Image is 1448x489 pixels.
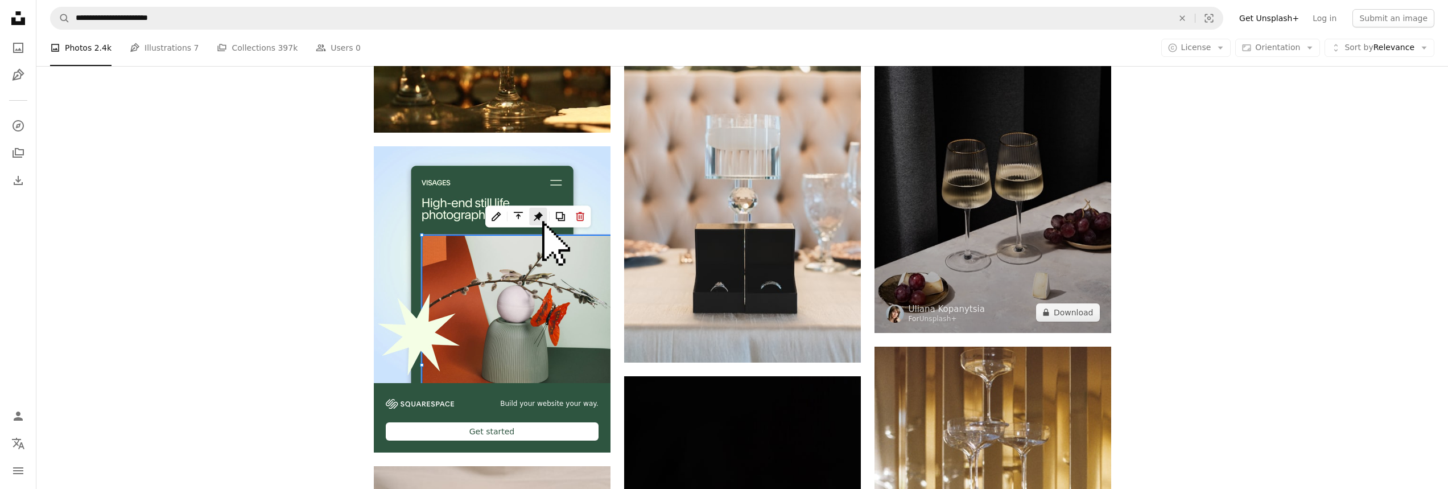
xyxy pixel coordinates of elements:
div: Get started [386,422,599,441]
button: Clear [1170,7,1195,29]
span: Sort by [1344,43,1373,52]
img: A table with a white table cloth and a light up sign [624,7,861,363]
a: Home — Unsplash [7,7,30,32]
button: Orientation [1235,39,1320,57]
div: For [909,315,985,324]
a: Illustrations [7,64,30,87]
span: Build your website your way. [500,399,598,409]
img: file-1606177908946-d1eed1cbe4f5image [386,399,454,409]
button: Language [7,432,30,455]
a: Build your website your way.Get started [374,146,610,453]
a: Collections 397k [217,30,298,66]
a: Collections [7,142,30,165]
img: file-1723602894256-972c108553a7image [374,146,610,383]
a: Photos [7,36,30,59]
button: Sort byRelevance [1325,39,1434,57]
a: Log in / Sign up [7,405,30,428]
a: Log in [1306,9,1343,27]
span: 7 [194,42,199,54]
button: Menu [7,459,30,482]
button: License [1161,39,1231,57]
button: Visual search [1195,7,1223,29]
form: Find visuals sitewide [50,7,1223,30]
a: Download History [7,169,30,192]
a: Explore [7,114,30,137]
a: Get Unsplash+ [1232,9,1306,27]
span: Orientation [1255,43,1300,52]
span: 397k [278,42,298,54]
a: A table with a white table cloth and a light up sign [624,179,861,190]
span: License [1181,43,1211,52]
a: Users 0 [316,30,361,66]
span: Relevance [1344,42,1414,54]
img: Go to Uliana Kopanytsia's profile [886,305,904,323]
a: Unsplash+ [919,315,957,323]
span: 0 [356,42,361,54]
button: Submit an image [1352,9,1434,27]
a: two glasses of wine and cheese on a table [874,150,1111,160]
button: Search Unsplash [51,7,70,29]
a: Illustrations 7 [130,30,199,66]
button: Download [1036,303,1100,322]
a: Uliana Kopanytsia [909,303,985,315]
